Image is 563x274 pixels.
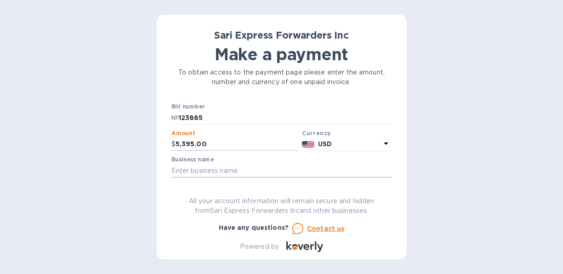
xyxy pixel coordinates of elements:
[171,139,176,149] p: $
[171,157,214,163] label: Business name
[171,45,392,64] h1: Make a payment
[318,140,332,148] b: USD
[171,104,205,110] label: Bill number
[307,225,345,232] u: Contact us
[302,130,330,137] b: Currency
[240,242,279,251] p: Powered by
[171,131,195,136] label: Amount
[302,141,314,148] img: USD
[219,224,289,231] b: Have any questions?
[176,137,299,151] input: 0.00
[214,29,348,41] b: Sari Express Forwarders Inc
[171,196,392,216] p: All your account information will remain secure and hidden from Sari Express Forwarders Inc and o...
[171,113,179,123] p: №
[171,68,392,87] p: To obtain access to the payment page please enter the amount, number and currency of one unpaid i...
[179,111,392,125] input: Enter bill number
[171,164,392,177] input: Enter business name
